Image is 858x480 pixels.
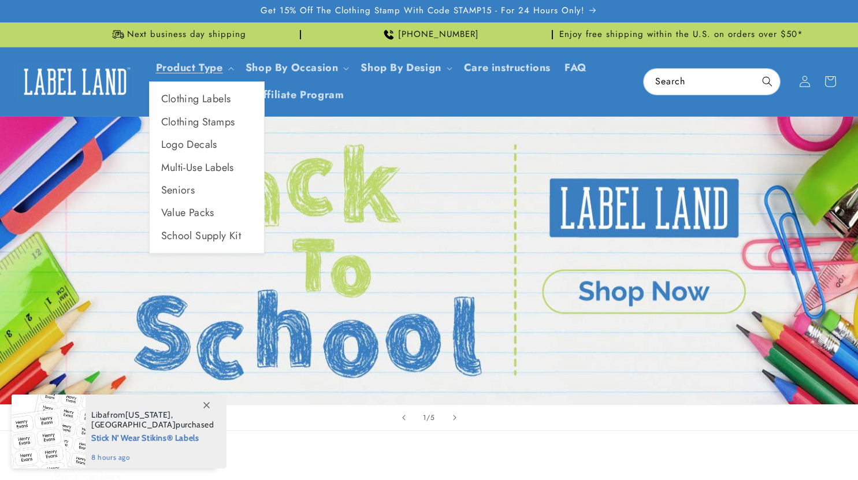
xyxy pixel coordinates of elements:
[564,61,587,75] span: FAQ
[91,419,176,430] span: [GEOGRAPHIC_DATA]
[361,60,441,75] a: Shop By Design
[150,202,264,224] a: Value Packs
[558,54,594,81] a: FAQ
[125,410,171,420] span: [US_STATE]
[430,412,435,423] span: 5
[156,60,223,75] a: Product Type
[232,88,344,102] span: Join Affiliate Program
[426,412,430,423] span: /
[246,61,339,75] span: Shop By Occasion
[127,29,246,40] span: Next business day shipping
[391,405,417,430] button: Previous slide
[13,59,138,104] a: Label Land
[457,54,558,81] a: Care instructions
[423,412,426,423] span: 1
[306,23,553,47] div: Announcement
[149,54,239,81] summary: Product Type
[150,133,264,156] a: Logo Decals
[558,23,805,47] div: Announcement
[354,54,456,81] summary: Shop By Design
[91,452,214,463] span: 8 hours ago
[17,64,133,99] img: Label Land
[150,157,264,179] a: Multi-Use Labels
[91,430,214,444] span: Stick N' Wear Stikins® Labels
[150,179,264,202] a: Seniors
[239,54,354,81] summary: Shop By Occasion
[91,410,107,420] span: Liba
[225,81,351,109] a: Join Affiliate Program
[464,61,551,75] span: Care instructions
[150,225,264,247] a: School Supply Kit
[91,410,214,430] span: from , purchased
[559,29,803,40] span: Enjoy free shipping within the U.S. on orders over $50*
[398,29,479,40] span: [PHONE_NUMBER]
[54,23,301,47] div: Announcement
[442,405,467,430] button: Next slide
[755,69,780,94] button: Search
[150,111,264,133] a: Clothing Stamps
[150,88,264,110] a: Clothing Labels
[261,5,585,17] span: Get 15% Off The Clothing Stamp With Code STAMP15 - For 24 Hours Only!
